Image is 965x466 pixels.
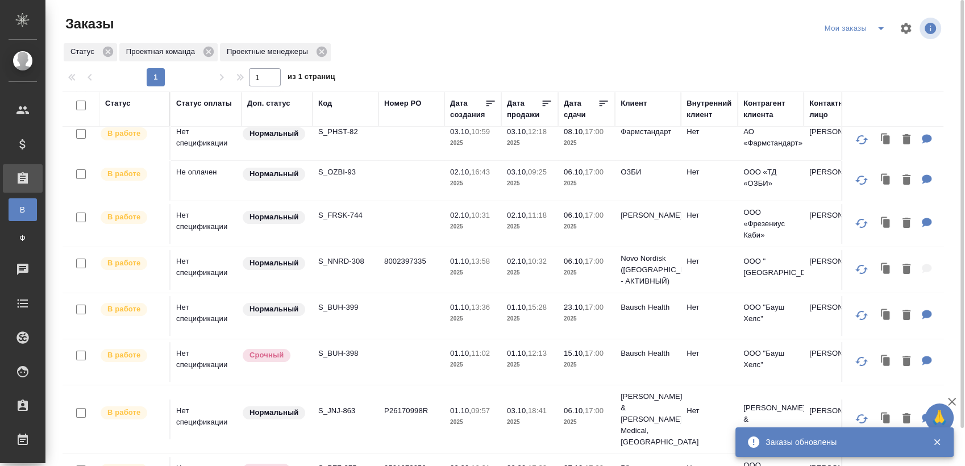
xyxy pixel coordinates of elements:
[450,349,471,357] p: 01.10,
[875,304,897,327] button: Клонировать
[507,406,528,415] p: 03.10,
[318,405,373,417] p: S_JNJ-863
[107,168,140,180] p: В работе
[564,417,609,428] p: 2025
[471,257,490,265] p: 13:58
[743,167,798,189] p: ООО «ТД «ОЗБИ»
[848,126,875,153] button: Обновить
[897,258,916,281] button: Удалить
[848,167,875,194] button: Обновить
[809,98,864,120] div: Контактное лицо
[621,302,675,313] p: Bausch Health
[318,98,332,109] div: Код
[249,211,298,223] p: Нормальный
[318,302,373,313] p: S_BUH-399
[585,406,604,415] p: 17:00
[897,304,916,327] button: Удалить
[804,342,870,382] td: [PERSON_NAME]
[564,138,609,149] p: 2025
[471,168,490,176] p: 16:43
[249,168,298,180] p: Нормальный
[107,303,140,315] p: В работе
[99,167,164,182] div: Выставляет ПМ после принятия заказа от КМа
[930,406,949,430] span: 🙏
[242,167,307,182] div: Статус по умолчанию для стандартных заказов
[621,391,675,448] p: [PERSON_NAME] & [PERSON_NAME] Medical, [GEOGRAPHIC_DATA]
[507,303,528,311] p: 01.10,
[848,256,875,283] button: Обновить
[621,348,675,359] p: Bausch Health
[848,405,875,432] button: Обновить
[564,178,609,189] p: 2025
[70,46,98,57] p: Статус
[848,210,875,237] button: Обновить
[875,169,897,192] button: Клонировать
[378,250,444,290] td: 8002397335
[528,127,547,136] p: 12:18
[564,168,585,176] p: 06.10,
[564,303,585,311] p: 23.10,
[107,349,140,361] p: В работе
[564,127,585,136] p: 08.10,
[687,210,732,221] p: Нет
[471,349,490,357] p: 11:02
[450,98,485,120] div: Дата создания
[14,204,31,215] span: В
[743,402,798,436] p: [PERSON_NAME] & [PERSON_NAME]
[804,400,870,439] td: [PERSON_NAME]
[687,167,732,178] p: Нет
[687,256,732,267] p: Нет
[99,348,164,363] div: Выставляет ПМ после принятия заказа от КМа
[687,126,732,138] p: Нет
[471,303,490,311] p: 13:36
[875,212,897,235] button: Клонировать
[528,211,547,219] p: 11:18
[897,212,916,235] button: Удалить
[564,221,609,232] p: 2025
[107,128,140,139] p: В работе
[450,313,496,324] p: 2025
[318,256,373,267] p: S_NNRD-308
[378,400,444,439] td: P26170998R
[528,257,547,265] p: 10:32
[687,348,732,359] p: Нет
[621,210,675,221] p: [PERSON_NAME]
[471,211,490,219] p: 10:31
[126,46,199,57] p: Проектная команда
[743,126,798,149] p: АО «Фармстандарт»
[804,120,870,160] td: [PERSON_NAME]
[450,178,496,189] p: 2025
[450,211,471,219] p: 02.10,
[450,303,471,311] p: 01.10,
[925,437,949,447] button: Закрыть
[318,348,373,359] p: S_BUH-398
[119,43,218,61] div: Проектная команда
[242,126,307,142] div: Статус по умолчанию для стандартных заказов
[242,210,307,225] div: Статус по умолчанию для стандартных заказов
[925,403,954,432] button: 🙏
[564,98,598,120] div: Дата сдачи
[318,167,373,178] p: S_OZBI-93
[99,210,164,225] div: Выставляет ПМ после принятия заказа от КМа
[450,138,496,149] p: 2025
[99,126,164,142] div: Выставляет ПМ после принятия заказа от КМа
[507,267,552,278] p: 2025
[766,436,916,448] div: Заказы обновлены
[875,350,897,373] button: Клонировать
[176,98,232,109] div: Статус оплаты
[507,349,528,357] p: 01.10,
[170,400,242,439] td: Нет спецификации
[897,407,916,431] button: Удалить
[743,256,798,278] p: ООО "[GEOGRAPHIC_DATA]"
[621,98,647,109] div: Клиент
[318,126,373,138] p: S_PHST-82
[564,211,585,219] p: 06.10,
[384,98,421,109] div: Номер PO
[242,348,307,363] div: Выставляется автоматически, если на указанный объем услуг необходимо больше времени в стандартном...
[564,349,585,357] p: 15.10,
[528,168,547,176] p: 09:25
[242,405,307,421] div: Статус по умолчанию для стандартных заказов
[471,406,490,415] p: 09:57
[249,407,298,418] p: Нормальный
[450,417,496,428] p: 2025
